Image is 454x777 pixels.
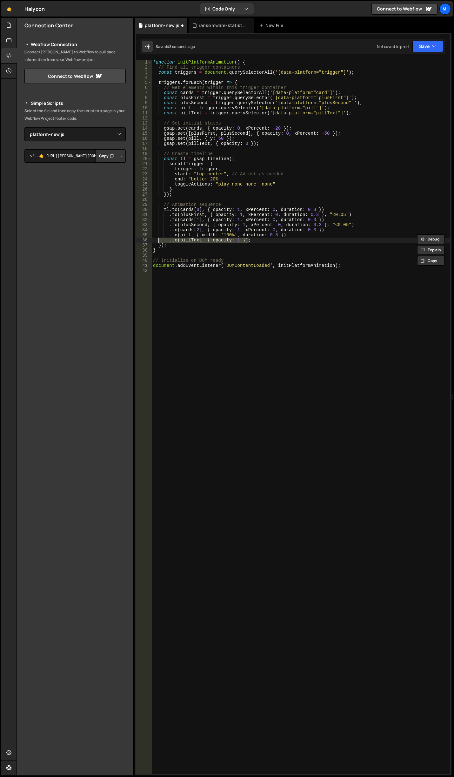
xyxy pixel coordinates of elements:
[136,111,152,116] div: 11
[136,75,152,80] div: 4
[24,173,126,230] iframe: YouTube video player
[136,268,152,273] div: 42
[136,156,152,161] div: 20
[136,151,152,156] div: 19
[136,248,152,253] div: 38
[136,70,152,75] div: 3
[24,22,73,29] h2: Connection Center
[259,22,286,29] div: New File
[136,65,152,70] div: 2
[136,182,152,187] div: 25
[136,258,152,263] div: 40
[24,69,126,84] a: Connect to Webflow
[156,44,195,49] div: Saved
[417,256,444,266] button: Copy
[24,107,126,122] p: Select the file and then copy the script to a page in your Webflow Project footer code.
[24,234,126,292] iframe: YouTube video player
[136,95,152,100] div: 8
[136,100,152,105] div: 9
[136,166,152,172] div: 22
[136,217,152,222] div: 32
[136,60,152,65] div: 1
[24,5,45,13] div: Halycon
[136,80,152,85] div: 5
[136,141,152,146] div: 17
[136,121,152,126] div: 13
[136,202,152,207] div: 29
[136,243,152,248] div: 37
[136,131,152,136] div: 15
[412,41,443,52] button: Save
[136,146,152,151] div: 18
[136,161,152,166] div: 21
[439,3,451,15] a: Mi
[200,3,254,15] button: Code Only
[136,233,152,238] div: 35
[1,1,17,17] a: 🤙
[136,116,152,121] div: 12
[136,126,152,131] div: 14
[24,99,126,107] h2: Simple Scripts
[417,234,444,244] button: Debug
[136,172,152,177] div: 23
[371,3,437,15] a: Connect to Webflow
[96,149,126,163] div: Button group with nested dropdown
[167,44,195,49] div: 43 seconds ago
[136,105,152,111] div: 10
[136,207,152,212] div: 30
[136,192,152,197] div: 27
[136,238,152,243] div: 36
[136,177,152,182] div: 24
[136,222,152,227] div: 33
[417,245,444,255] button: Explain
[136,90,152,95] div: 7
[24,149,126,163] textarea: <!--🤙 [URL][PERSON_NAME][DOMAIN_NAME]> <script>document.addEventListener("DOMContentLoaded", func...
[136,136,152,141] div: 16
[136,197,152,202] div: 28
[136,263,152,268] div: 41
[199,22,246,29] div: ransomware-statistics.css
[96,149,117,163] button: Copy
[24,41,126,48] h2: Webflow Connection
[24,48,126,64] p: Connect [PERSON_NAME] to Webflow to pull page information from your Webflow project
[136,85,152,90] div: 6
[136,187,152,192] div: 26
[145,22,179,29] div: platform-new.js
[136,212,152,217] div: 31
[377,44,409,49] div: Not saved to prod
[136,227,152,233] div: 34
[136,253,152,258] div: 39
